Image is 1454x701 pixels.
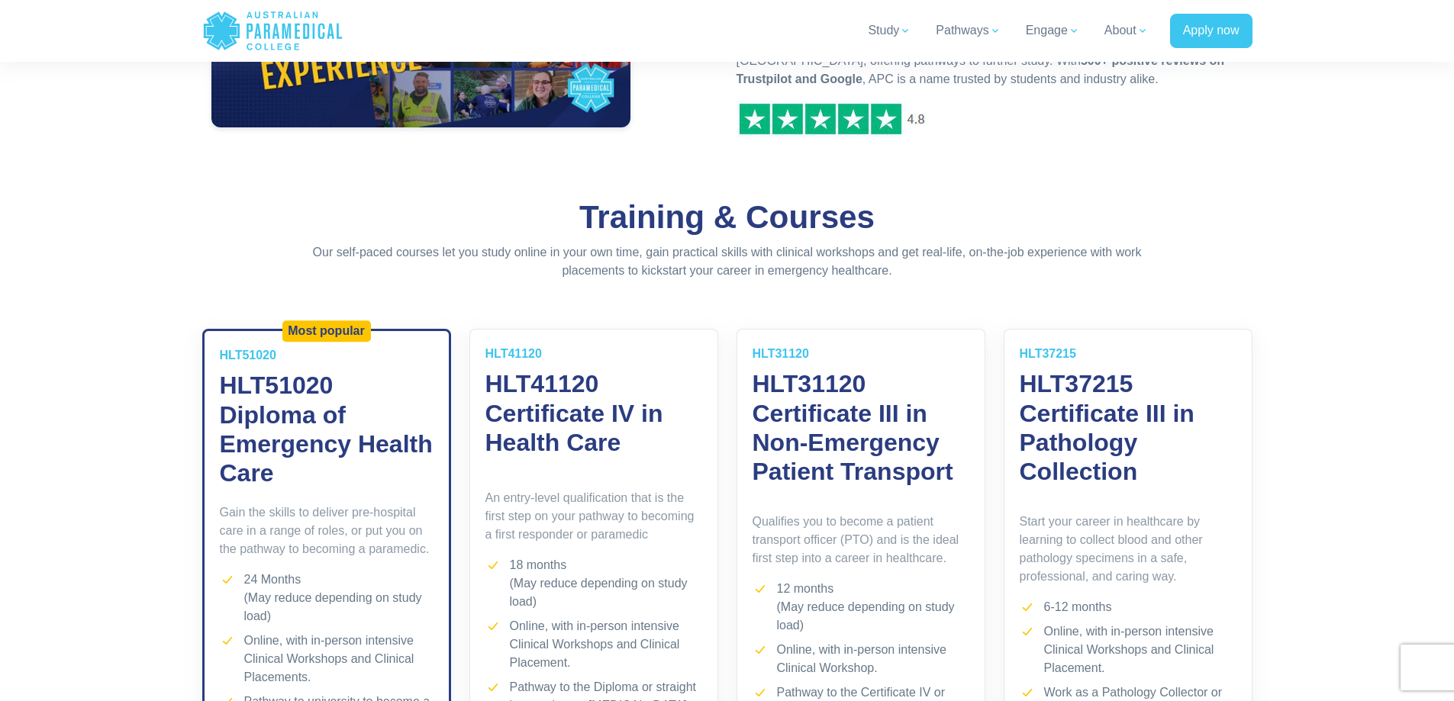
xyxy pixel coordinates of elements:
[220,371,434,488] h3: HLT51020 Diploma of Emergency Health Care
[1017,9,1089,52] a: Engage
[485,369,702,457] h3: HLT41120 Certificate IV in Health Care
[753,347,809,360] span: HLT31120
[220,632,434,687] li: Online, with in-person intensive Clinical Workshops and Clinical Placements.
[859,9,920,52] a: Study
[485,347,542,360] span: HLT41120
[753,580,969,635] li: 12 months (May reduce depending on study load)
[1095,9,1158,52] a: About
[753,513,969,568] p: Qualifies you to become a patient transport officer (PTO) and is the ideal first step into a care...
[202,6,343,56] a: Australian Paramedical College
[1020,369,1236,487] h3: HLT37215 Certificate III in Pathology Collection
[220,503,434,558] p: Gain the skills to deliver pre-hospital care in a range of roles, or put you on the pathway to be...
[485,617,702,672] li: Online, with in-person intensive Clinical Workshops and Clinical Placement.
[1170,14,1253,49] a: Apply now
[220,571,434,625] li: 24 Months (May reduce depending on study load)
[288,324,364,339] h5: Most popular
[220,349,276,362] span: HLT51020
[281,198,1174,237] h2: Training & Courses
[485,556,702,611] li: 18 months (May reduce depending on study load)
[1020,622,1236,677] li: Online, with in-person intensive Clinical Workshops and Clinical Placement.
[281,243,1174,280] p: Our self-paced courses let you study online in your own time, gain practical skills with clinical...
[1020,598,1236,616] li: 6-12 months
[1020,513,1236,586] p: Start your career in healthcare by learning to collect blood and other pathology specimens in a s...
[753,369,969,487] h3: HLT31120 Certificate III in Non-Emergency Patient Transport
[1020,347,1076,360] span: HLT37215
[927,9,1010,52] a: Pathways
[753,641,969,677] li: Online, with in-person intensive Clinical Workshop.
[485,489,702,544] p: An entry-level qualification that is the first step on your pathway to becoming a first responder...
